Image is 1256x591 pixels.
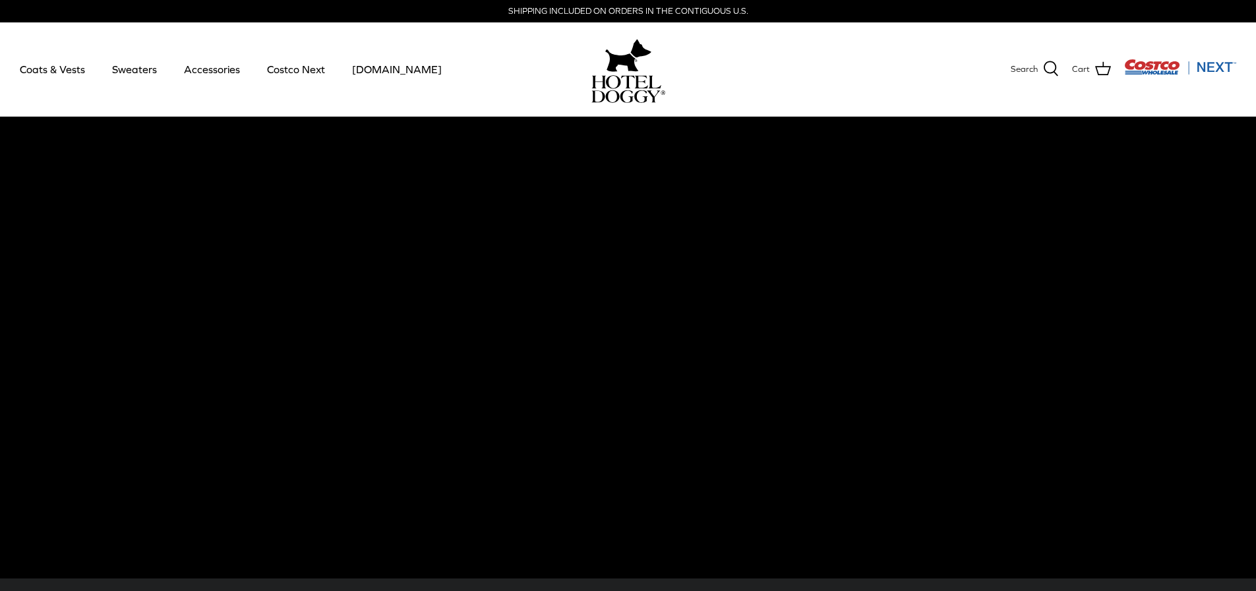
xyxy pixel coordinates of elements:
a: Search [1011,61,1059,78]
a: Visit Costco Next [1124,67,1236,77]
a: Coats & Vests [8,47,97,92]
a: Costco Next [255,47,337,92]
span: Cart [1072,63,1090,77]
a: Accessories [172,47,252,92]
a: Sweaters [100,47,169,92]
img: Costco Next [1124,59,1236,75]
a: Cart [1072,61,1111,78]
img: hoteldoggycom [591,75,665,103]
img: hoteldoggy.com [605,36,651,75]
span: Search [1011,63,1038,77]
a: hoteldoggy.com hoteldoggycom [591,36,665,103]
a: [DOMAIN_NAME] [340,47,454,92]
